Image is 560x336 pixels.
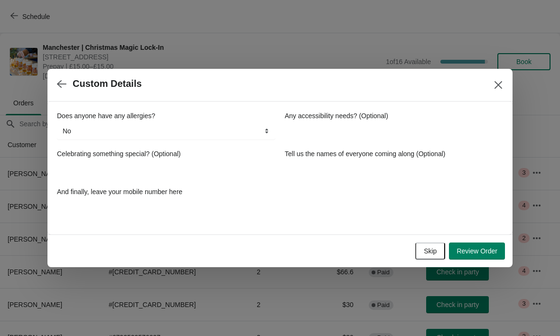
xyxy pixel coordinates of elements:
[57,187,182,196] label: And finally, leave your mobile number here
[73,78,142,89] h2: Custom Details
[457,247,497,255] span: Review Order
[490,76,507,93] button: Close
[57,149,181,159] label: Celebrating something special? (Optional)
[285,111,388,121] label: Any accessibility needs? (Optional)
[285,149,446,159] label: Tell us the names of everyone coming along (Optional)
[424,247,437,255] span: Skip
[415,243,445,260] button: Skip
[57,111,155,121] label: Does anyone have any allergies?
[449,243,505,260] button: Review Order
